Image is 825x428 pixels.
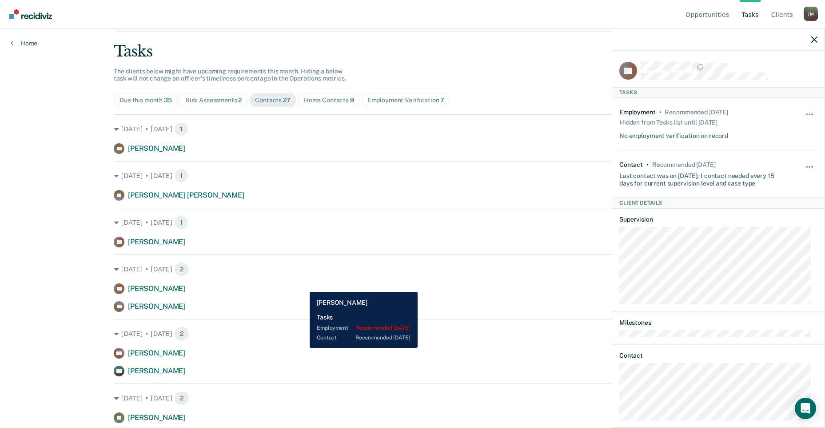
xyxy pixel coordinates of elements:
div: Employment [619,109,656,116]
span: 7 [440,97,444,104]
div: Risk Assessments [185,97,242,104]
span: 2 [174,327,189,341]
div: Tasks [612,87,825,98]
span: [PERSON_NAME] [128,367,185,375]
div: Due this month [120,97,172,104]
div: [DATE] • [DATE] [114,391,711,405]
a: Home [11,39,37,47]
span: 9 [350,97,354,104]
div: Home Contacts [304,97,354,104]
div: J M [804,7,818,21]
div: [DATE] • [DATE] [114,122,711,136]
div: Recommended today [652,161,715,169]
span: [PERSON_NAME] [PERSON_NAME] [128,191,244,199]
span: The clients below might have upcoming requirements this month. Hiding a below task will not chang... [114,68,346,82]
div: No employment verification on record [619,129,728,140]
div: [DATE] • [DATE] [114,169,711,183]
span: 27 [283,97,291,104]
span: [PERSON_NAME] [128,413,185,422]
div: Open Intercom Messenger [795,398,816,419]
span: [PERSON_NAME] [128,349,185,357]
div: Client Details [612,198,825,208]
span: 1 [174,122,188,136]
div: Recommended 3 months ago [665,109,728,116]
div: Employment Verification [367,97,445,104]
span: 2 [238,97,242,104]
span: [PERSON_NAME] [128,238,185,246]
span: [PERSON_NAME] [128,144,185,153]
dt: Contact [619,352,817,359]
span: [PERSON_NAME] [128,302,185,311]
div: • [646,161,649,169]
div: Hidden from Tasks list until [DATE] [619,116,717,129]
dt: Supervision [619,216,817,223]
div: • [659,109,662,116]
span: 35 [164,97,172,104]
img: Recidiviz [9,9,52,19]
span: [PERSON_NAME] [128,284,185,293]
span: 2 [174,262,189,276]
div: [DATE] • [DATE] [114,262,711,276]
div: [DATE] • [DATE] [114,215,711,230]
dt: Milestones [619,319,817,327]
span: 1 [174,215,188,230]
div: [DATE] • [DATE] [114,327,711,341]
div: Tasks [114,42,711,61]
div: Last contact was on [DATE]; 1 contact needed every 15 days for current supervision level and case... [619,169,785,187]
span: 1 [174,169,188,183]
button: Profile dropdown button [804,7,818,21]
div: Contact [619,161,643,169]
span: 2 [174,391,189,405]
div: Contacts [255,97,291,104]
